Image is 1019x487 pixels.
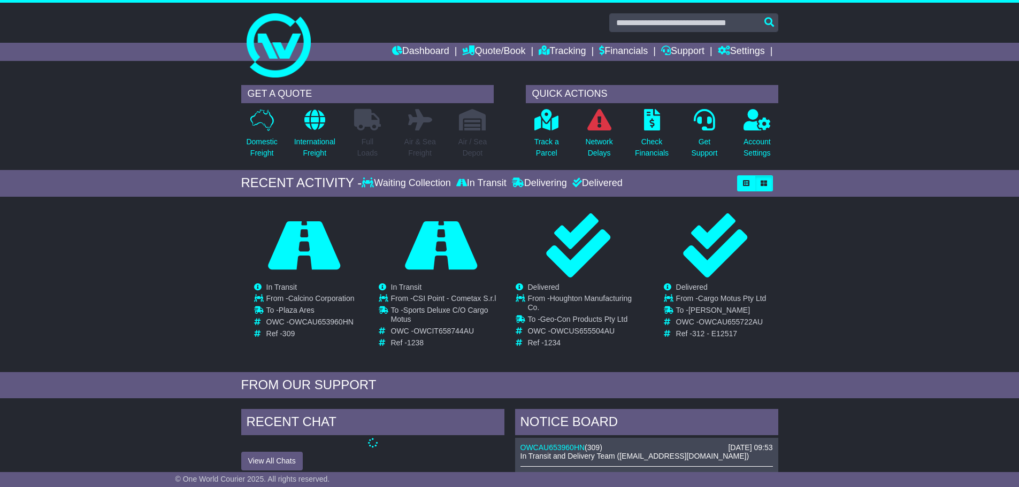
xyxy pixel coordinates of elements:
span: CSI Point - Cometax S.r.l [413,294,496,303]
td: OWC - [391,327,504,338]
td: Ref - [266,329,355,338]
span: 309 [587,443,600,452]
a: Settings [718,43,765,61]
td: Ref - [528,338,641,347]
td: OWC - [528,327,641,338]
div: Waiting Collection [362,177,453,189]
td: From - [391,294,504,306]
a: CheckFinancials [634,109,669,165]
span: OWCIT658744AU [413,327,474,335]
a: OWCAU653960HN [520,443,585,452]
td: From - [266,294,355,306]
span: 1238 [407,338,424,347]
td: OWC - [266,318,355,329]
td: From - [528,294,641,315]
span: © One World Courier 2025. All rights reserved. [175,475,330,483]
span: In Transit [391,283,422,291]
a: NetworkDelays [585,109,613,165]
p: Domestic Freight [246,136,277,159]
div: ( ) [520,443,773,452]
span: Geo-Con Products Pty Ltd [540,315,627,323]
a: InternationalFreight [294,109,336,165]
p: Network Delays [585,136,612,159]
span: In Transit [266,283,297,291]
span: 312 - E12517 [692,329,737,338]
p: Get Support [691,136,717,159]
span: Sports Deluxe C/O Cargo Motus [391,306,488,323]
div: RECENT ACTIVITY - [241,175,362,191]
div: FROM OUR SUPPORT [241,377,778,393]
span: Calcino Corporation [288,294,355,303]
div: Delivered [570,177,623,189]
span: 309 [282,329,295,338]
td: Ref - [676,329,767,338]
a: Track aParcel [534,109,560,165]
div: Delivering [509,177,570,189]
p: Full Loads [354,136,381,159]
a: Financials [599,43,648,61]
p: Track a Parcel [534,136,559,159]
span: 1234 [544,338,561,347]
td: From - [676,294,767,306]
a: Tracking [539,43,586,61]
a: GetSupport [691,109,718,165]
td: Ref - [391,338,504,347]
p: Account Settings [744,136,771,159]
div: GET A QUOTE [241,85,494,103]
span: Delivered [528,283,560,291]
div: QUICK ACTIONS [526,85,778,103]
a: AccountSettings [743,109,771,165]
a: Support [661,43,704,61]
span: Cargo Motus Pty Ltd [698,294,767,303]
p: Air & Sea Freight [404,136,436,159]
td: OWC - [676,318,767,329]
div: In Transit [454,177,509,189]
span: Houghton Manufacturing Co. [528,294,632,312]
span: Plaza Ares [279,306,315,314]
td: To - [528,315,641,327]
td: To - [676,306,767,318]
p: Air / Sea Depot [458,136,487,159]
a: Dashboard [392,43,449,61]
div: [DATE] 09:53 [728,443,772,452]
span: OWCUS655504AU [550,327,615,335]
p: International Freight [294,136,335,159]
a: DomesticFreight [246,109,278,165]
button: View All Chats [241,452,303,470]
td: To - [391,306,504,327]
td: To - [266,306,355,318]
span: In Transit and Delivery Team ([EMAIL_ADDRESS][DOMAIN_NAME]) [520,452,749,460]
span: OWCAU653960HN [289,318,354,326]
span: OWCAU655722AU [699,318,763,326]
p: Check Financials [635,136,669,159]
a: Quote/Book [462,43,525,61]
div: NOTICE BOARD [515,409,778,438]
span: [PERSON_NAME] [688,306,750,314]
span: Delivered [676,283,708,291]
div: RECENT CHAT [241,409,504,438]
